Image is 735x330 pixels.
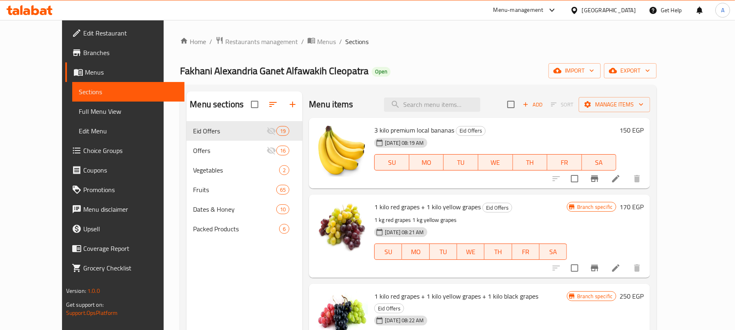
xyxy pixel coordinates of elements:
span: Restaurants management [225,37,298,47]
span: Sections [345,37,369,47]
span: Branches [83,48,178,58]
button: TH [513,154,548,171]
a: Edit Menu [72,121,185,141]
a: Promotions [65,180,185,199]
span: 65 [277,186,289,194]
span: 16 [277,147,289,155]
span: Offers [193,146,266,155]
a: Coverage Report [65,239,185,258]
a: Branches [65,43,185,62]
span: Select section first [546,98,579,111]
h2: Menu sections [190,98,244,111]
div: Packed Products6 [187,219,302,239]
button: SA [582,154,617,171]
span: 2 [280,166,289,174]
span: 19 [277,127,289,135]
span: 1.0.0 [87,286,100,296]
input: search [384,97,480,112]
span: Eid Offers [375,304,404,313]
button: export [604,63,657,78]
a: Menus [65,62,185,82]
button: TH [484,244,512,260]
span: Select all sections [246,96,263,113]
span: Fakhani Alexandria Ganet Alfawakih Cleopatra [180,62,369,80]
button: FR [547,154,582,171]
span: Grocery Checklist [83,263,178,273]
span: TU [433,246,454,258]
span: 1 kilo red grapes + 1 kilo yellow grapes + 1 kilo black grapes [374,290,538,302]
span: export [611,66,650,76]
button: FR [512,244,540,260]
a: Upsell [65,219,185,239]
button: WE [457,244,484,260]
button: MO [409,154,444,171]
nav: Menu sections [187,118,302,242]
span: 10 [277,206,289,213]
h2: Menu items [309,98,353,111]
button: Manage items [579,97,650,112]
span: [DATE] 08:19 AM [382,139,427,147]
button: TU [444,154,478,171]
div: Fruits65 [187,180,302,199]
img: 3 kilo premium local bananas [315,124,368,177]
button: Branch-specific-item [585,169,604,188]
span: Select section [502,96,520,113]
span: Coverage Report [83,244,178,253]
div: Vegetables2 [187,160,302,180]
span: 3 kilo premium local bananas [374,124,454,136]
span: Vegetables [193,165,279,175]
a: Coupons [65,160,185,180]
span: 1 kilo red grapes + 1 kilo yellow grapes [374,201,481,213]
span: Upsell [83,224,178,234]
span: Add [522,100,544,109]
button: SA [540,244,567,260]
a: Home [180,37,206,47]
span: Promotions [83,185,178,195]
span: SA [543,246,564,258]
button: delete [627,169,647,188]
span: Eid Offers [483,203,512,213]
h6: 170 EGP [620,201,644,213]
button: import [548,63,601,78]
span: WE [482,157,510,168]
a: Choice Groups [65,141,185,160]
span: Menus [317,37,336,47]
span: Menus [85,67,178,77]
span: Fruits [193,185,276,195]
button: MO [402,244,429,260]
a: Sections [72,82,185,102]
span: SA [585,157,613,168]
span: TU [447,157,475,168]
a: Menus [307,36,336,47]
span: SU [378,157,406,168]
div: items [276,126,289,136]
span: Dates & Honey [193,204,276,214]
a: Edit menu item [611,174,621,184]
nav: breadcrumb [180,36,657,47]
span: MO [405,246,426,258]
span: Select to update [566,259,583,277]
span: Full Menu View [79,106,178,116]
span: import [555,66,594,76]
span: Packed Products [193,224,279,234]
span: Eid Offers [456,126,485,135]
button: Add [520,98,546,111]
div: items [276,146,289,155]
div: [GEOGRAPHIC_DATA] [582,6,636,15]
span: Manage items [585,100,644,110]
h6: 150 EGP [620,124,644,136]
span: Get support on: [66,299,104,310]
div: items [276,185,289,195]
h6: 250 EGP [620,290,644,302]
span: Edit Menu [79,126,178,136]
span: SU [378,246,399,258]
svg: Inactive section [266,126,276,136]
div: Eid Offers [456,126,486,136]
div: Eid Offers [374,303,404,313]
div: items [279,165,289,175]
span: Select to update [566,170,583,187]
